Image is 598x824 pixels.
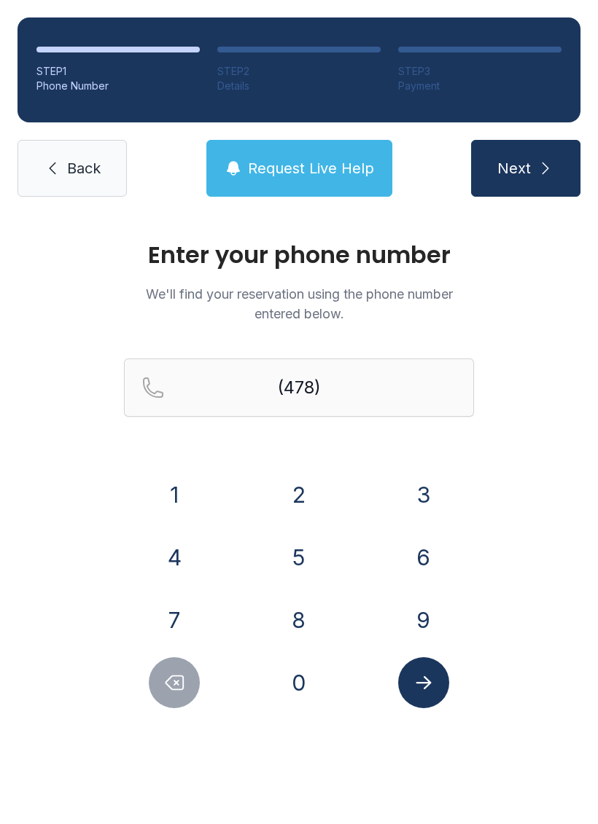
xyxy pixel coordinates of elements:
span: Request Live Help [248,158,374,178]
button: 4 [149,532,200,583]
button: 3 [398,469,449,520]
h1: Enter your phone number [124,243,474,267]
button: 1 [149,469,200,520]
button: 6 [398,532,449,583]
input: Reservation phone number [124,358,474,417]
button: 2 [273,469,325,520]
span: Back [67,158,101,178]
div: Phone Number [36,79,200,93]
button: Delete number [149,657,200,708]
div: Payment [398,79,562,93]
button: 9 [398,595,449,646]
div: STEP 1 [36,64,200,79]
p: We'll find your reservation using the phone number entered below. [124,284,474,323]
div: STEP 3 [398,64,562,79]
div: STEP 2 [217,64,381,79]
button: 0 [273,657,325,708]
span: Next [497,158,531,178]
button: 7 [149,595,200,646]
button: Submit lookup form [398,657,449,708]
button: 5 [273,532,325,583]
div: Details [217,79,381,93]
button: 8 [273,595,325,646]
